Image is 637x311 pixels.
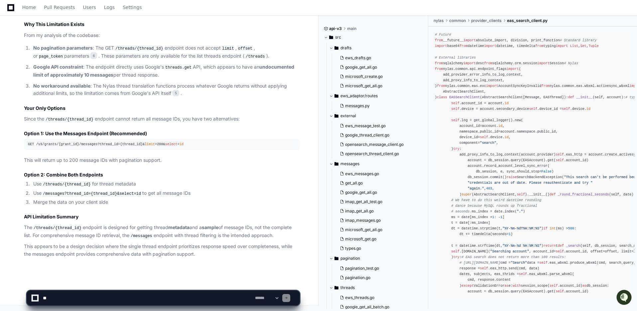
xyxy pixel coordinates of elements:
span: self [451,101,459,105]
div: Start new chat [23,50,109,56]
button: opensearch_message_client.go [337,140,419,149]
span: pagination.go [345,275,370,280]
p: Since the endpoint cannot return all message IDs, you have two alternatives: [24,115,300,123]
img: 1756235613930-3d25f9e4-fa56-45dd-b3ad-e072dfbd1548 [7,50,19,62]
span: self [556,153,564,156]
span: super [461,192,472,196]
li: Merge the data on your client side [31,198,300,206]
button: opensearch_thread_client.go [337,149,419,158]
span: from [437,84,445,88]
strong: Google API constraint [33,64,83,70]
span: self [539,261,548,265]
h2: Why This Limitation Exists [24,21,300,28]
span: pagination_test.go [345,266,379,271]
p: This appears to be a design decision where the single thread endpoint prioritizes response speed ... [24,243,300,258]
h2: Your Only Options [24,105,300,112]
button: google_thread_client.go [337,131,419,140]
span: 1 [500,215,502,219]
code: offset [237,46,254,52]
span: eas_search_client.py [507,18,548,23]
span: "credentials are out of date. Please reauthenticate and try " [468,181,593,185]
span: id [586,107,590,111]
button: ews_drafts.go [337,53,419,63]
h3: Option 2: Combine Both Endpoints [24,171,300,178]
span: self, account [595,95,621,99]
button: Start new chat [113,52,121,60]
span: import [463,38,476,42]
span: Settings [123,5,142,9]
span: common [449,18,466,23]
span: messages.py [345,103,370,109]
span: ews_messages.go [345,171,379,176]
span: id [504,101,508,105]
span: # [URL][DOMAIN_NAME] [459,261,500,265]
span: def [558,244,564,248]
span: List [570,44,578,48]
button: google_get_all.go [337,188,419,197]
span: provider_clients [471,18,502,23]
svg: Directory [334,44,338,52]
div: GET /v3/grants/{grant_id}/messages?thread_id={thread_id}& =200& = [28,142,296,147]
span: from [459,44,468,48]
code: /messages?thread_id={thread_id}&select=id [42,191,142,197]
span: id [498,124,502,128]
button: microsoft_create.go [337,72,419,81]
span: Users [83,5,96,9]
span: # Future [435,33,451,37]
span: import [556,44,568,48]
span: self [556,158,564,162]
span: from [535,44,544,48]
button: google_get_all.go [337,63,419,72]
span: # External libraries [435,55,476,59]
span: microsoft_create.go [345,74,383,79]
span: "search" [480,141,496,145]
span: self [562,107,570,111]
span: False [541,169,552,173]
span: from [435,38,443,42]
span: try [453,147,459,151]
code: threads.get [164,65,193,71]
span: api-v3 [329,26,342,31]
span: try [453,255,459,259]
p: From my analysis of the codebase: [24,32,300,39]
span: google_thread_client.go [345,133,389,138]
span: import [507,67,519,71]
button: pagination.go [337,273,419,282]
h2: API Limitation Summary [24,213,300,220]
span: EASSearchClient [449,95,480,99]
span: _round_fractional_seconds [558,192,609,196]
svg: Directory [334,112,338,120]
a: Powered byPylon [47,70,80,75]
span: self [451,249,459,253]
img: PlayerZero [7,7,20,20]
svg: Directory [334,92,338,100]
span: import [435,44,447,48]
h3: Option 1: Use the Messages Endpoint (Recommended) [24,130,300,137]
span: Pull Requests [44,5,75,9]
code: /threads/{thread_id} [114,46,165,52]
span: class [437,95,447,99]
button: ews_message_test.go [337,121,419,131]
span: id [504,135,508,139]
iframe: Open customer support [616,289,634,307]
span: # dance because MySQL rounds up fractional [451,204,537,208]
code: /threads/{thread_id} [44,117,95,123]
span: types.go [345,246,361,251]
span: Tuple [588,44,599,48]
span: self [451,107,459,111]
button: drafts [329,43,423,53]
span: messages [340,161,359,166]
span: import [484,44,496,48]
span: self [480,135,488,139]
span: _search [566,244,580,248]
span: self, date [611,192,632,196]
span: get_all.go [345,180,363,186]
span: main [347,26,356,31]
svg: Directory [329,33,333,41]
button: microsoft_get_all.go [337,225,419,234]
span: drafts [340,45,351,51]
span: microsoft_get_all.go [345,227,382,232]
button: get_all.go [337,178,419,188]
span: self [556,249,564,253]
p: : The endpoint directly uses Google's API, which appears to have an per thread response. [33,63,300,79]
